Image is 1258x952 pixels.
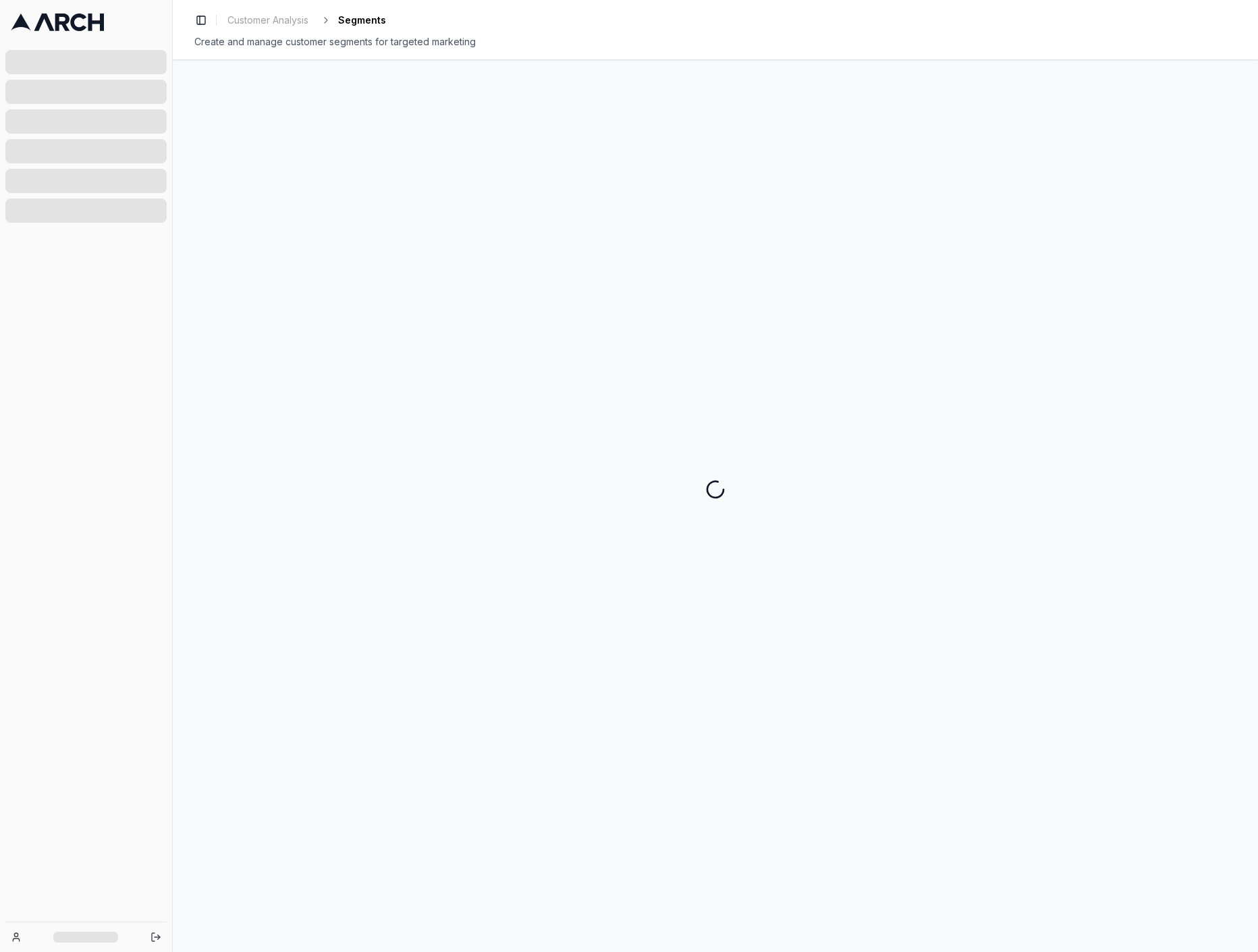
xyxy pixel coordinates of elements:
nav: breadcrumb [222,11,386,30]
button: Log out [146,928,165,947]
div: Create and manage customer segments for targeted marketing [194,35,1236,49]
span: Customer Analysis [227,14,308,27]
a: Customer Analysis [222,11,314,30]
span: Segments [338,14,386,27]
